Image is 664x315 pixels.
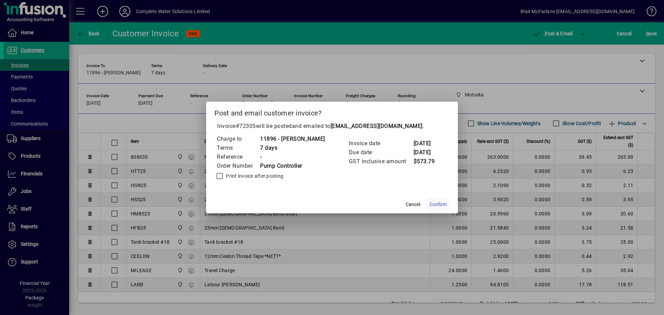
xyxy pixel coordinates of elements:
td: Order Number [216,161,260,170]
td: [DATE] [413,148,441,157]
span: and emailed to [292,123,423,129]
span: Confirm [430,201,447,208]
label: Print invoice after posting [224,173,283,179]
b: [EMAIL_ADDRESS][DOMAIN_NAME] [331,123,423,129]
span: Cancel [406,201,420,208]
td: 11896 - [PERSON_NAME] [260,135,325,143]
h2: Post and email customer invoice? [206,102,458,122]
button: Cancel [402,198,424,211]
td: 7 days [260,143,325,152]
span: #72305 [236,123,256,129]
td: - [260,152,325,161]
td: Invoice date [349,139,413,148]
td: [DATE] [413,139,441,148]
td: Pump Controller [260,161,325,170]
td: Reference [216,152,260,161]
td: Charge to [216,135,260,143]
td: Terms [216,143,260,152]
td: GST inclusive amount [349,157,413,166]
td: $573.79 [413,157,441,166]
td: Due date [349,148,413,157]
p: Invoice will be posted . [214,122,450,130]
button: Confirm [427,198,450,211]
